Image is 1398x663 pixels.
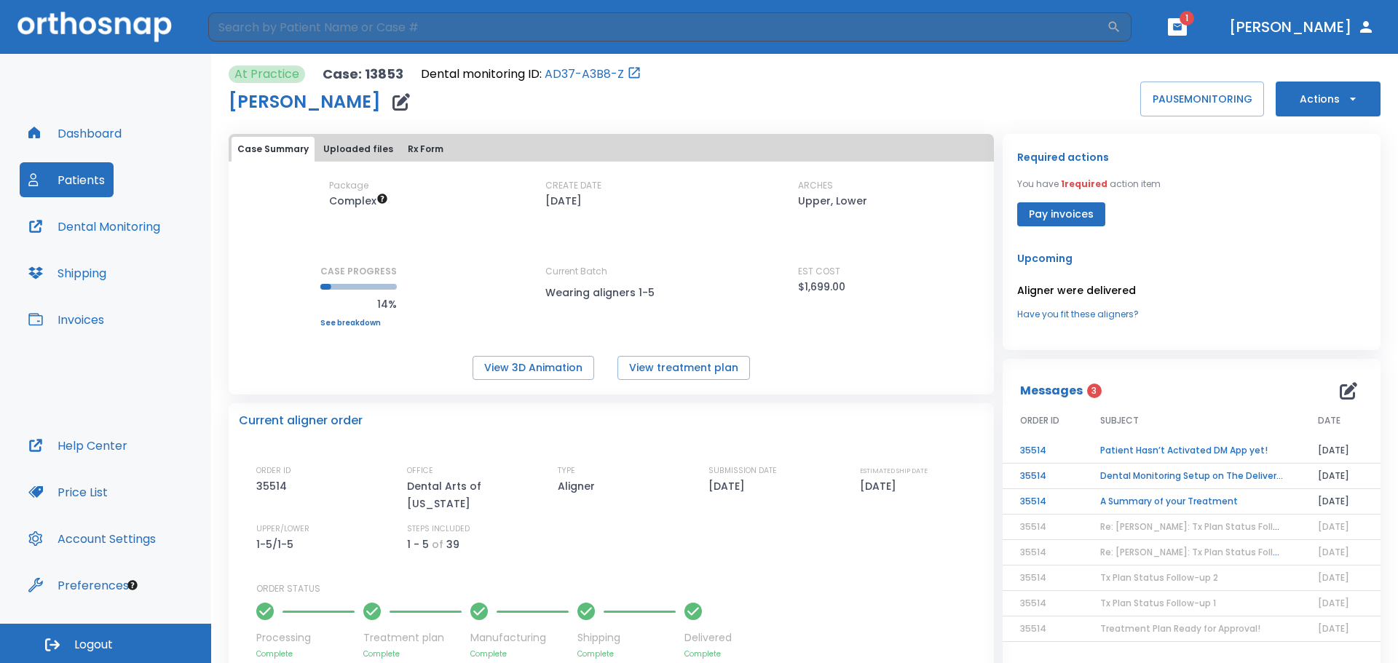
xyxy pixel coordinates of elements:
[20,209,169,244] button: Dental Monitoring
[1100,622,1260,635] span: Treatment Plan Ready for Approval!
[1100,546,1378,558] span: Re: [PERSON_NAME]: Tx Plan Status Follow-up 2 | [13853:35514]
[239,412,363,429] p: Current aligner order
[1020,546,1046,558] span: 35514
[1100,520,1310,533] span: Re: [PERSON_NAME]: Tx Plan Status Follow-up 2
[407,523,470,536] p: STEPS INCLUDED
[320,265,397,278] p: CASE PROGRESS
[1020,571,1046,584] span: 35514
[798,179,833,192] p: ARCHES
[545,65,624,83] a: AD37-A3B8-Z
[1318,520,1349,533] span: [DATE]
[256,630,355,646] p: Processing
[558,477,600,495] p: Aligner
[577,648,676,659] p: Complete
[407,464,433,477] p: OFFICE
[1300,489,1381,515] td: [DATE]
[20,162,114,197] button: Patients
[1020,520,1046,533] span: 35514
[1318,622,1349,635] span: [DATE]
[20,255,115,290] button: Shipping
[1318,597,1349,609] span: [DATE]
[798,278,845,295] p: $1,699.00
[256,536,299,553] p: 1-5/1-5
[74,637,113,653] span: Logout
[1300,438,1381,464] td: [DATE]
[577,630,676,646] p: Shipping
[1061,178,1107,190] span: 1 required
[1300,464,1381,489] td: [DATE]
[473,356,594,380] button: View 3D Animation
[1223,14,1381,40] button: [PERSON_NAME]
[860,464,928,477] p: ESTIMATED SHIP DATE
[1017,308,1366,321] a: Have you fit these aligners?
[20,475,116,509] button: Price List
[1140,82,1264,116] button: PAUSEMONITORING
[1087,384,1102,398] span: 3
[256,464,291,477] p: ORDER ID
[1100,571,1218,584] span: Tx Plan Status Follow-up 2
[407,477,531,512] p: Dental Arts of [US_STATE]
[17,12,172,41] img: Orthosnap
[363,648,462,659] p: Complete
[229,93,381,111] h1: [PERSON_NAME]
[1003,438,1083,464] td: 35514
[558,464,575,477] p: TYPE
[234,65,299,83] p: At Practice
[798,265,840,278] p: EST COST
[545,179,601,192] p: CREATE DATE
[684,648,732,659] p: Complete
[421,65,542,83] p: Dental monitoring ID:
[256,648,355,659] p: Complete
[1083,464,1300,489] td: Dental Monitoring Setup on The Delivery Day
[208,12,1107,41] input: Search by Patient Name or Case #
[1020,382,1083,400] p: Messages
[20,116,130,151] button: Dashboard
[470,630,569,646] p: Manufacturing
[256,477,292,495] p: 35514
[421,65,641,83] div: Open patient in dental monitoring portal
[1318,414,1340,427] span: DATE
[407,536,429,553] p: 1 - 5
[1017,178,1161,191] p: You have action item
[432,536,443,553] p: of
[20,428,136,463] button: Help Center
[320,295,397,313] p: 14%
[317,137,399,162] button: Uploaded files
[708,477,750,495] p: [DATE]
[1020,414,1059,427] span: ORDER ID
[1100,414,1139,427] span: SUBJECT
[1276,82,1381,116] button: Actions
[1020,622,1046,635] span: 35514
[470,648,569,659] p: Complete
[126,579,139,592] div: Tooltip anchor
[684,630,732,646] p: Delivered
[798,192,867,210] p: Upper, Lower
[1083,438,1300,464] td: Patient Hasn’t Activated DM App yet!
[363,630,462,646] p: Treatment plan
[1003,464,1083,489] td: 35514
[320,319,397,327] a: See breakdown
[256,582,984,595] p: ORDER STATUS
[329,194,388,208] span: Up to 50 Steps (100 aligners)
[20,521,165,556] button: Account Settings
[860,477,901,495] p: [DATE]
[20,302,113,337] button: Invoices
[20,568,138,603] a: Preferences
[1318,571,1349,584] span: [DATE]
[232,137,315,162] button: Case Summary
[232,137,991,162] div: tabs
[1020,597,1046,609] span: 35514
[1003,489,1083,515] td: 35514
[1017,202,1105,226] button: Pay invoices
[402,137,449,162] button: Rx Form
[617,356,750,380] button: View treatment plan
[545,192,582,210] p: [DATE]
[329,179,368,192] p: Package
